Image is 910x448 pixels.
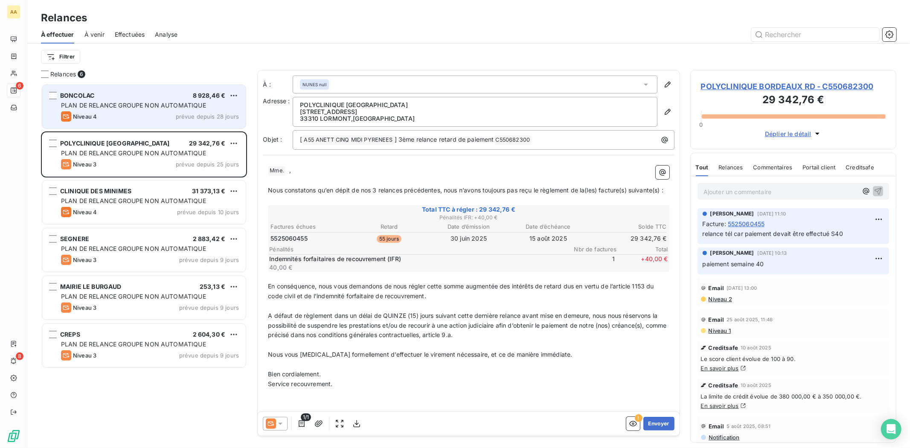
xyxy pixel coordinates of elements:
img: Logo LeanPay [7,429,20,443]
span: Niveau 1 [708,327,731,334]
span: Nbr de factures [566,246,617,253]
span: POLYCLINIQUE [GEOGRAPHIC_DATA] [60,140,170,147]
button: Envoyer [643,417,675,431]
span: [DATE] 13:00 [727,285,757,291]
span: 2 883,42 € [193,235,226,242]
div: AA [7,5,20,19]
span: Déplier le détail [765,129,811,138]
span: 29 342,76 € [189,140,225,147]
span: 10 août 2025 [741,345,771,350]
span: Relances [50,70,76,79]
span: Niveau 4 [73,209,97,215]
span: ] 3ème relance retard de paiement [395,136,494,143]
span: Creditsafe [709,382,738,389]
span: 8 [16,352,23,360]
th: Solde TTC [588,222,667,231]
span: 5525060455 [728,219,765,228]
span: A défaut de règlement dans un délai de QUINZE (15) jours suivant cette dernière relance avant mis... [268,312,668,339]
span: PLAN DE RELANCE GROUPE NON AUTOMATIQUE [61,245,206,252]
span: Notification [708,434,740,441]
span: Pénalités [269,246,566,253]
span: Objet : [263,136,282,143]
span: prévue depuis 10 jours [177,209,239,215]
span: prévue depuis 25 jours [176,161,239,168]
span: Niveau 3 [73,161,96,168]
span: Commentaires [753,164,793,171]
span: , [289,166,291,174]
span: 5 août 2025, 08:51 [727,424,771,429]
span: Niveau 3 [73,352,96,359]
div: Open Intercom Messenger [881,419,901,439]
span: CREPS [60,331,80,338]
span: 0 [700,121,703,128]
button: Déplier le détail [762,129,824,139]
span: Effectuées [115,30,145,39]
td: 30 juin 2025 [429,234,508,243]
span: Creditsafe [846,164,874,171]
h3: Relances [41,10,87,26]
p: 33310 LORMONT , [GEOGRAPHIC_DATA] [300,115,650,122]
td: 15 août 2025 [509,234,588,243]
span: La limite de crédit évolue de 380 000,00 € à 350 000,00 €. [701,393,886,400]
span: 31 373,13 € [192,187,225,195]
span: MAIRIE LE BURGAUD [60,283,122,290]
span: En conséquence, nous vous demandons de nous régler cette somme augmentée des intérêts de retard d... [268,282,656,300]
span: POLYCLINIQUE BORDEAUX RD - C550682300 [701,81,886,92]
span: Relances [718,164,743,171]
span: 5525060455 [270,234,308,243]
span: Niveau 3 [73,256,96,263]
span: PLAN DE RELANCE GROUPE NON AUTOMATIQUE [61,293,206,300]
a: En savoir plus [701,402,739,409]
span: Email [709,316,724,323]
span: Le score client évolue de 100 à 90. [701,355,886,362]
span: Service recouvrement. [268,380,332,387]
span: Mme. [268,166,285,176]
div: grid [41,84,247,448]
span: Tout [696,164,709,171]
span: [ [300,136,302,143]
span: 6 [78,70,85,78]
span: BONCOLAC [60,92,94,99]
span: PLAN DE RELANCE GROUPE NON AUTOMATIQUE [61,149,206,157]
span: paiement semaine 40 [703,260,764,268]
span: 10 août 2025 [741,383,771,388]
span: [DATE] 11:10 [758,211,786,216]
th: Date d’émission [429,222,508,231]
span: Portail client [802,164,835,171]
span: Email [709,285,724,291]
span: À effectuer [41,30,74,39]
th: Retard [350,222,429,231]
a: En savoir plus [701,365,739,372]
span: C550682300 [494,135,532,145]
span: Nous vous [MEDICAL_DATA] formellement d'effectuer le virement nécessaire, et ce de manière immédi... [268,351,572,358]
th: Factures échues [270,222,349,231]
span: 25 août 2025, 11:46 [727,317,773,322]
span: CLINIQUE DES MINIMES [60,187,131,195]
span: A55 ANETT CINQ MIDI PYRENEES [302,135,394,145]
span: Adresse : [263,97,290,105]
span: 1 [564,255,615,272]
td: 29 342,76 € [588,234,667,243]
span: PLAN DE RELANCE GROUPE NON AUTOMATIQUE [61,340,206,348]
span: PLAN DE RELANCE GROUPE NON AUTOMATIQUE [61,197,206,204]
input: Rechercher [751,28,879,41]
span: Niveau 2 [708,296,732,303]
span: Pénalités IFR : + 40,00 € [269,214,668,221]
span: prévue depuis 9 jours [179,304,239,311]
span: 8 928,46 € [193,92,226,99]
span: Creditsafe [709,344,738,351]
button: Filtrer [41,50,80,64]
span: 6 [16,82,23,90]
span: prévue depuis 9 jours [179,256,239,263]
p: [STREET_ADDRESS] [300,108,650,115]
span: 2 604,30 € [193,331,226,338]
span: Niveau 3 [73,304,96,311]
span: relance tél car paiement devait être effectué S40 [703,230,843,237]
span: [PERSON_NAME] [710,249,754,257]
span: Niveau 4 [73,113,97,120]
span: PLAN DE RELANCE GROUPE NON AUTOMATIQUE [61,102,206,109]
span: [DATE] 10:13 [758,250,787,256]
span: Bien cordialement. [268,370,321,378]
span: 55 jours [377,235,401,243]
span: Nous constatons qu’en dépit de nos 3 relances précédentes, nous n’avons toujours pas reçu le règl... [268,186,663,194]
